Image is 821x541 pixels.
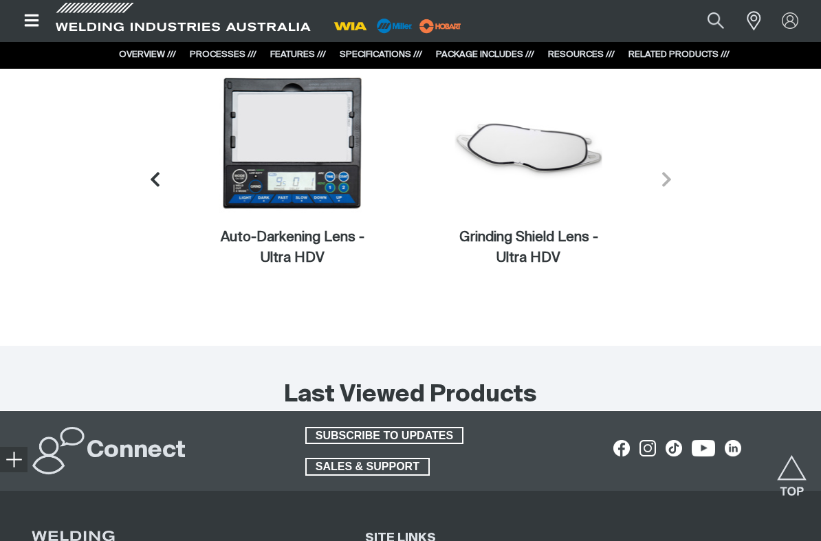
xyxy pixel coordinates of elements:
img: Grinding Shield Lens - Ultra HDV [455,70,602,217]
h2: Last Viewed Products [284,380,537,410]
input: Product name or item number... [675,5,739,36]
a: Auto-Darkening Lens - Ultra HDV Auto-Darkening Lens - Ultra HDV [175,70,411,269]
a: SALES & SUPPORT [305,458,430,476]
a: PACKAGE INCLUDES /// [436,50,534,59]
a: OVERVIEW /// [119,50,176,59]
a: RESOURCES /// [548,50,615,59]
h2: Connect [87,436,186,466]
figcaption: Auto-Darkening Lens - Ultra HDV [219,228,366,269]
button: Previous slide [135,160,175,199]
button: Search products [692,5,739,36]
button: Scroll to top [776,455,807,486]
span: SALES & SUPPORT [307,458,428,476]
a: PROCESSES /// [190,50,256,59]
figcaption: Grinding Shield Lens - Ultra HDV [455,228,602,269]
img: miller [415,16,466,36]
button: Next slide [647,160,686,199]
img: hide socials [6,451,22,467]
span: SUBSCRIBE TO UPDATES [307,427,462,445]
img: Auto-Darkening Lens - Ultra HDV [219,70,366,217]
a: FEATURES /// [270,50,326,59]
a: SUBSCRIBE TO UPDATES [305,427,463,445]
a: Grinding Shield Lens - Ultra HDVGrinding Shield Lens - Ultra HDV [410,70,647,269]
a: SPECIFICATIONS /// [340,50,422,59]
a: miller [415,21,466,31]
a: RELATED PRODUCTS /// [628,50,730,59]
